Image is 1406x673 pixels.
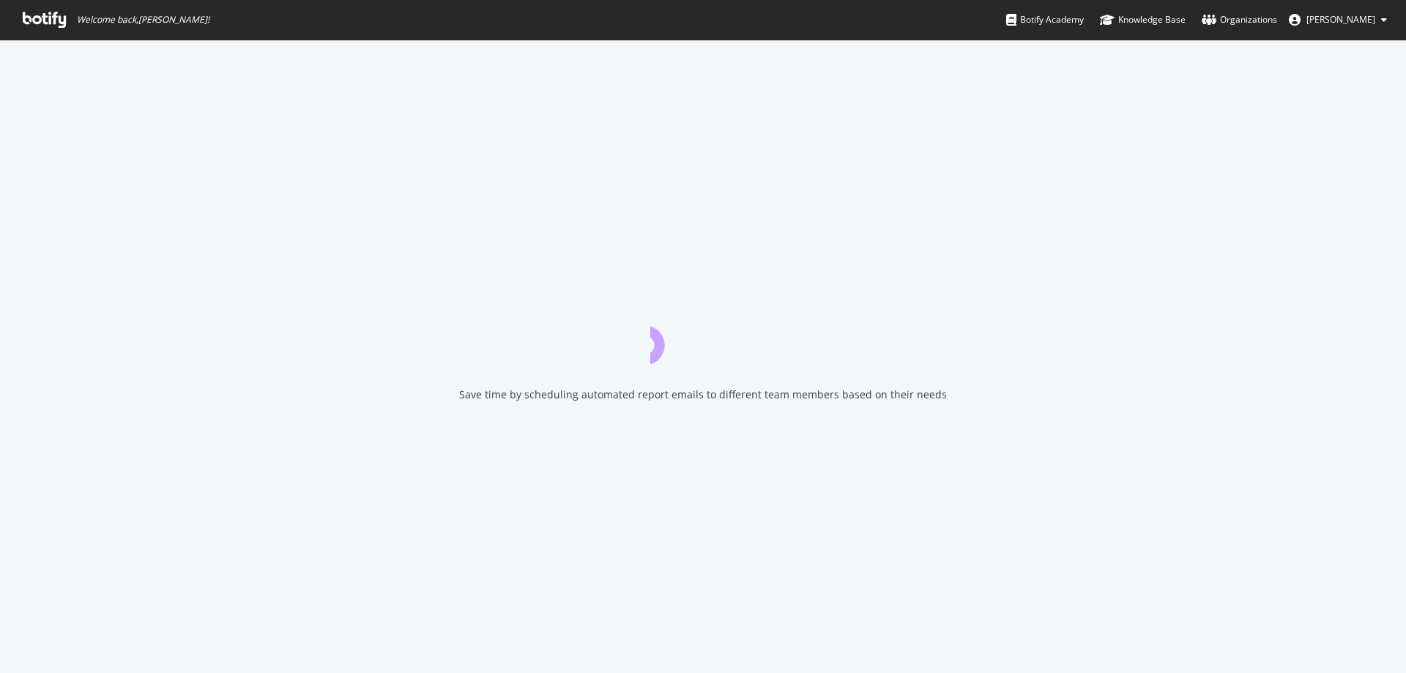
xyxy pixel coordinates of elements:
span: Welcome back, [PERSON_NAME] ! [77,14,209,26]
div: Knowledge Base [1100,12,1186,27]
div: Botify Academy [1006,12,1084,27]
button: [PERSON_NAME] [1277,8,1399,31]
div: Save time by scheduling automated report emails to different team members based on their needs [459,387,947,402]
span: Joyce Sissi [1306,13,1375,26]
div: Organizations [1202,12,1277,27]
div: animation [650,311,756,364]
